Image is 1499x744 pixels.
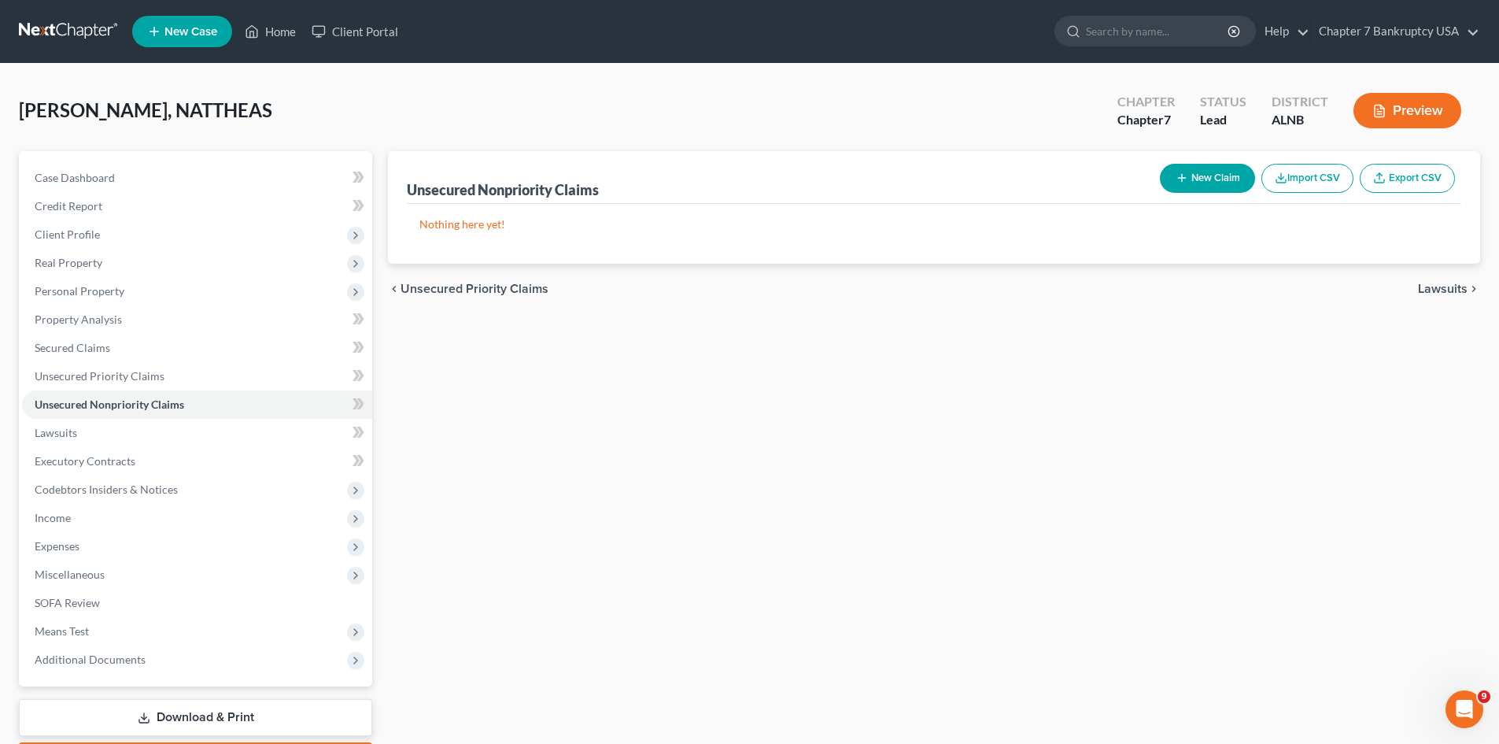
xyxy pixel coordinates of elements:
[22,447,372,476] a: Executory Contracts
[1086,17,1230,46] input: Search by name...
[35,596,100,609] span: SOFA Review
[35,256,102,269] span: Real Property
[1478,690,1490,703] span: 9
[35,199,102,213] span: Credit Report
[35,653,146,666] span: Additional Documents
[19,699,372,736] a: Download & Print
[35,369,164,383] span: Unsecured Priority Claims
[1164,112,1171,127] span: 7
[22,419,372,447] a: Lawsuits
[164,26,217,38] span: New Case
[35,568,105,581] span: Miscellaneous
[35,511,71,524] span: Income
[407,180,599,199] div: Unsecured Nonpriority Claims
[1418,283,1480,295] button: Lawsuits chevron_right
[35,228,100,241] span: Client Profile
[237,17,304,46] a: Home
[1353,93,1461,128] button: Preview
[22,334,372,362] a: Secured Claims
[388,283,548,295] button: chevron_left Unsecured Priority Claims
[1117,111,1175,129] div: Chapter
[1445,690,1483,728] iframe: Intercom live chat
[35,284,124,298] span: Personal Property
[388,283,401,295] i: chevron_left
[1160,164,1255,193] button: New Claim
[1468,283,1480,295] i: chevron_right
[19,98,272,121] span: [PERSON_NAME], NATTHEAS
[1257,17,1309,46] a: Help
[1272,93,1328,111] div: District
[1200,93,1246,111] div: Status
[1117,93,1175,111] div: Chapter
[35,454,135,468] span: Executory Contracts
[304,17,406,46] a: Client Portal
[22,589,372,617] a: SOFA Review
[35,624,89,638] span: Means Test
[1200,111,1246,129] div: Lead
[1311,17,1479,46] a: Chapter 7 Bankruptcy USA
[22,164,372,192] a: Case Dashboard
[401,283,548,295] span: Unsecured Priority Claims
[419,217,1449,232] p: Nothing here yet!
[35,398,184,411] span: Unsecured Nonpriority Claims
[35,313,122,326] span: Property Analysis
[22,192,372,220] a: Credit Report
[22,362,372,391] a: Unsecured Priority Claims
[35,483,178,496] span: Codebtors Insiders & Notices
[35,341,110,354] span: Secured Claims
[35,539,79,553] span: Expenses
[35,171,115,184] span: Case Dashboard
[1261,164,1353,193] button: Import CSV
[22,305,372,334] a: Property Analysis
[22,391,372,419] a: Unsecured Nonpriority Claims
[1272,111,1328,129] div: ALNB
[35,426,77,439] span: Lawsuits
[1360,164,1455,193] a: Export CSV
[1418,283,1468,295] span: Lawsuits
